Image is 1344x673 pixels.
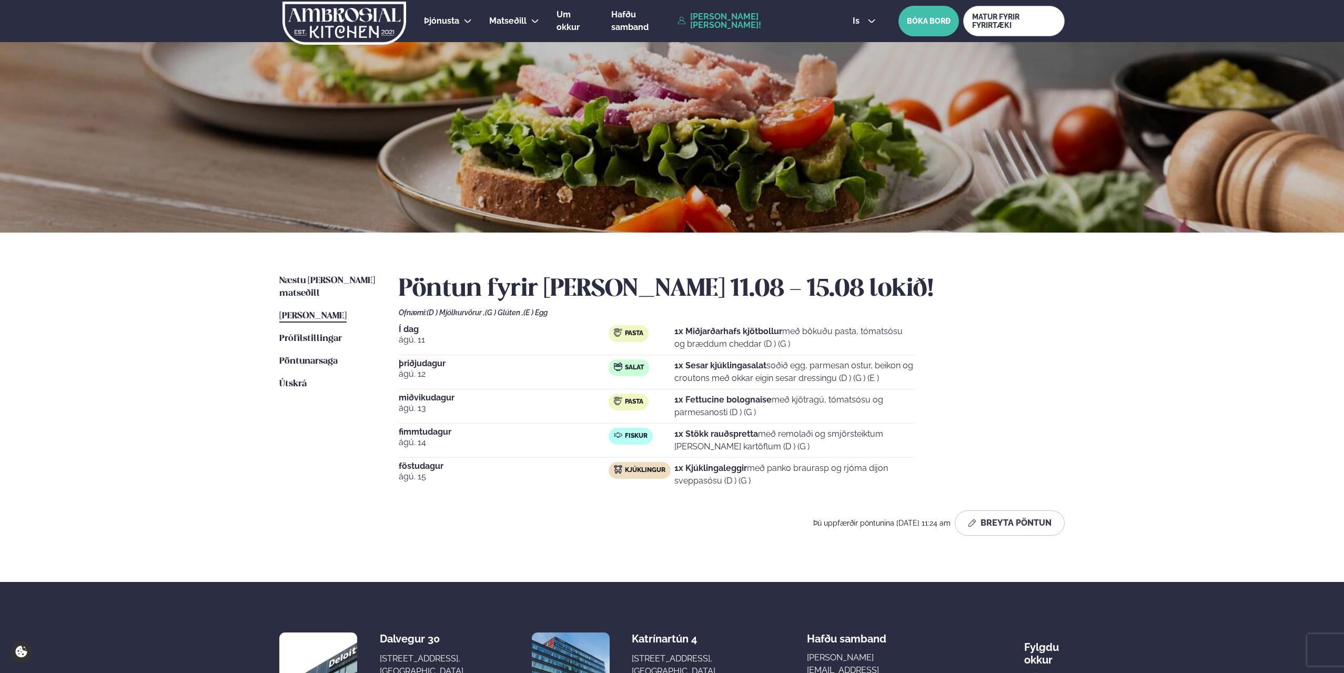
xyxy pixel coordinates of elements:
strong: 1x Fettucine bolognaise [674,395,772,405]
img: pasta.svg [614,328,622,337]
img: salad.svg [614,363,622,371]
span: ágú. 15 [399,470,609,483]
p: soðið egg, parmesan ostur, beikon og croutons með okkar eigin sesar dressingu (D ) (G ) (E ) [674,359,914,385]
span: Pasta [625,329,643,338]
strong: 1x Stökk rauðspretta [674,429,758,439]
span: ágú. 13 [399,402,609,415]
p: með bökuðu pasta, tómatsósu og bræddum cheddar (D ) (G ) [674,325,914,350]
a: [PERSON_NAME] [279,310,347,323]
h2: Pöntun fyrir [PERSON_NAME] 11.08 - 15.08 lokið! [399,275,1065,304]
strong: 1x Sesar kjúklingasalat [674,360,766,370]
span: (D ) Mjólkurvörur , [427,308,485,317]
div: Fylgdu okkur [1024,632,1065,666]
span: Þjónusta [424,16,459,26]
span: föstudagur [399,462,609,470]
a: Þjónusta [424,15,459,27]
img: logo [281,2,407,45]
a: Prófílstillingar [279,333,342,345]
p: með panko braurasp og rjóma dijon sveppasósu (D ) (G ) [674,462,914,487]
span: Prófílstillingar [279,334,342,343]
span: (G ) Glúten , [485,308,523,317]
a: MATUR FYRIR FYRIRTÆKI [963,6,1065,36]
div: Katrínartún 4 [632,632,715,645]
span: ágú. 12 [399,368,609,380]
span: ágú. 14 [399,436,609,449]
span: [PERSON_NAME] [279,312,347,320]
span: is [853,17,863,25]
a: Útskrá [279,378,307,390]
a: Cookie settings [11,641,32,662]
span: (E ) Egg [523,308,548,317]
span: Næstu [PERSON_NAME] matseðill [279,276,375,298]
span: fimmtudagur [399,428,609,436]
button: Breyta Pöntun [955,510,1065,536]
a: Hafðu samband [611,8,672,34]
a: Um okkur [557,8,594,34]
span: þriðjudagur [399,359,609,368]
span: Um okkur [557,9,580,32]
span: ágú. 11 [399,334,609,346]
span: Pöntunarsaga [279,357,338,366]
span: Útskrá [279,379,307,388]
p: með remolaði og smjörsteiktum [PERSON_NAME] kartöflum (D ) (G ) [674,428,914,453]
div: Dalvegur 30 [380,632,463,645]
img: pasta.svg [614,397,622,405]
a: Matseðill [489,15,527,27]
img: chicken.svg [614,465,622,474]
span: Hafðu samband [807,624,886,645]
a: Pöntunarsaga [279,355,338,368]
img: fish.svg [614,431,622,439]
span: miðvikudagur [399,394,609,402]
span: Þú uppfærðir pöntunina [DATE] 11:24 am [813,519,951,527]
button: is [844,17,884,25]
span: Salat [625,364,644,372]
div: Ofnæmi: [399,308,1065,317]
span: Pasta [625,398,643,406]
button: BÓKA BORÐ [898,6,959,36]
span: Kjúklingur [625,466,665,475]
p: með kjötragú, tómatsósu og parmesanosti (D ) (G ) [674,394,914,419]
a: [PERSON_NAME] [PERSON_NAME]! [678,13,828,29]
strong: 1x Kjúklingaleggir [674,463,747,473]
a: Næstu [PERSON_NAME] matseðill [279,275,378,300]
strong: 1x Miðjarðarhafs kjötbollur [674,326,782,336]
span: Matseðill [489,16,527,26]
span: Hafðu samband [611,9,649,32]
span: Fiskur [625,432,648,440]
span: Í dag [399,325,609,334]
